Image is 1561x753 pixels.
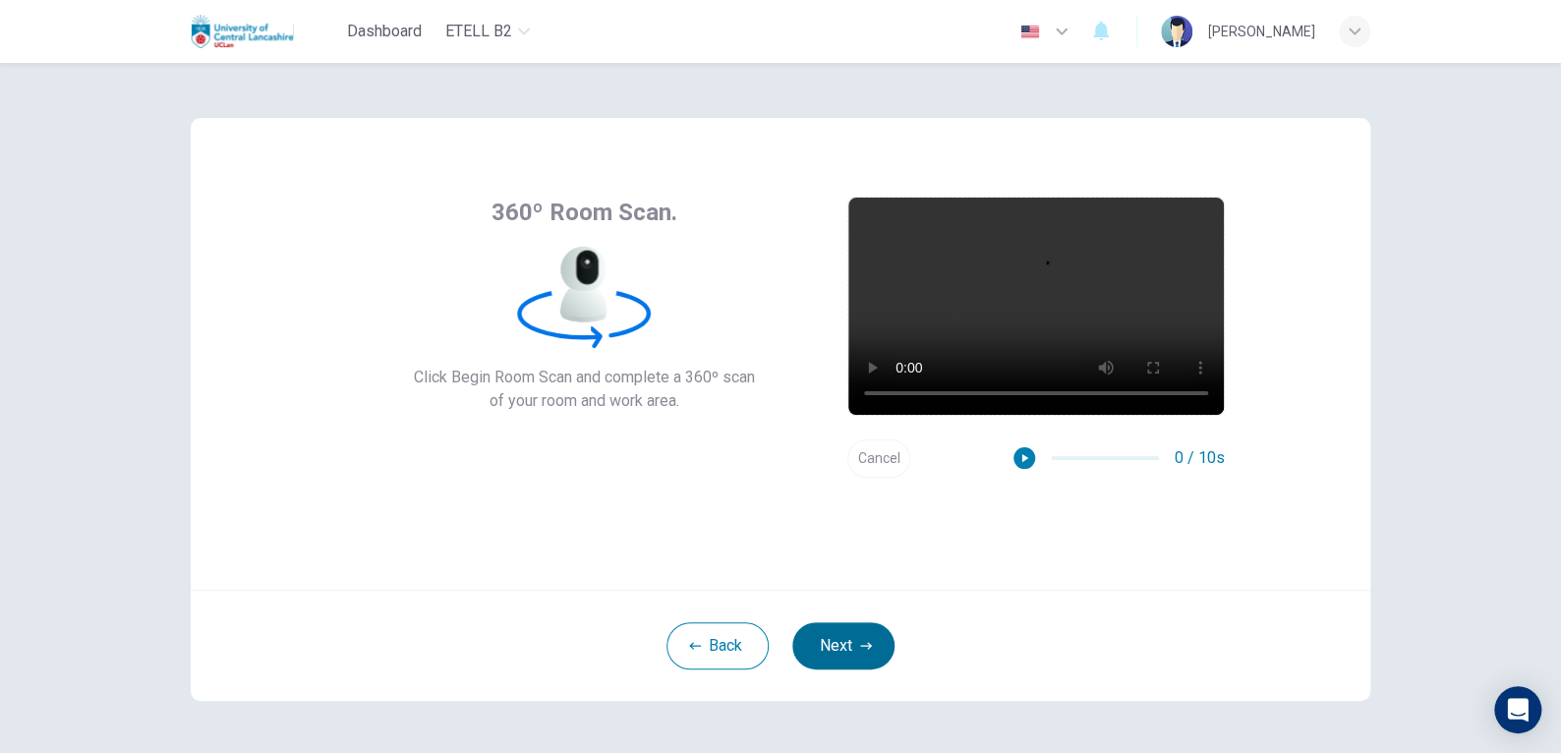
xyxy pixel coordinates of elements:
[414,366,755,389] span: Click Begin Room Scan and complete a 360º scan
[437,14,538,49] button: eTELL B2
[445,20,512,43] span: eTELL B2
[1494,686,1541,733] div: Open Intercom Messenger
[1161,16,1192,47] img: Profile picture
[1175,446,1225,470] span: 0 / 10s
[191,12,339,51] a: Uclan logo
[191,12,294,51] img: Uclan logo
[666,622,769,669] button: Back
[491,197,677,228] span: 360º Room Scan.
[339,14,430,49] button: Dashboard
[792,622,895,669] button: Next
[1208,20,1315,43] div: [PERSON_NAME]
[347,20,422,43] span: Dashboard
[414,389,755,413] span: of your room and work area.
[1017,25,1042,39] img: en
[847,439,910,478] button: Cancel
